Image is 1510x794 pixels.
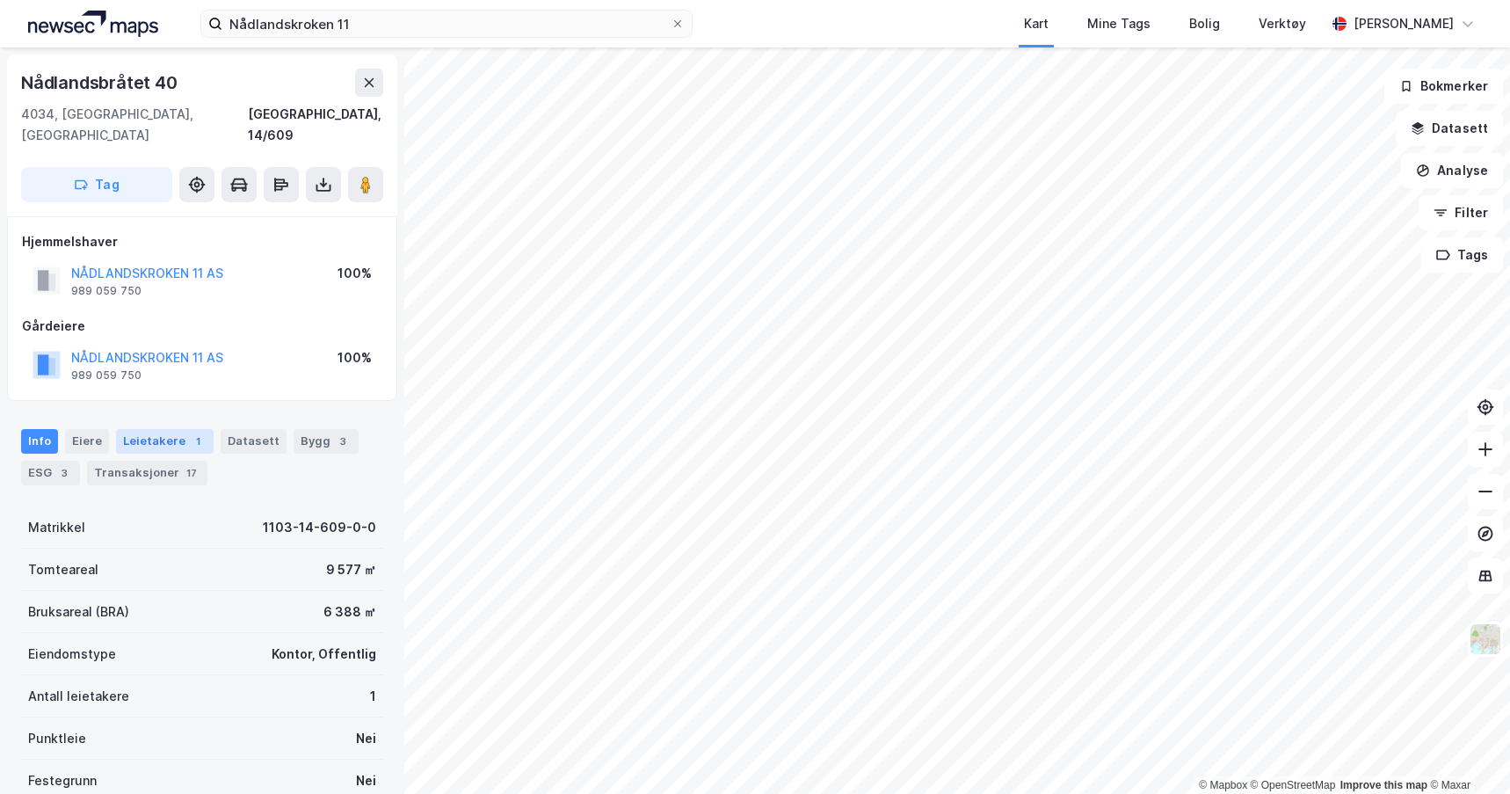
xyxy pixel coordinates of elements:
div: 3 [55,464,73,482]
div: 989 059 750 [71,368,142,382]
div: Kontrollprogram for chat [1422,710,1510,794]
div: Eiere [65,429,109,454]
div: Tomteareal [28,559,98,580]
div: Nei [356,728,376,749]
div: ESG [21,461,80,485]
div: 1 [370,686,376,707]
div: 1103-14-609-0-0 [263,517,376,538]
div: Antall leietakere [28,686,129,707]
div: Festegrunn [28,770,97,791]
div: Leietakere [116,429,214,454]
div: Bolig [1189,13,1220,34]
button: Analyse [1401,153,1503,188]
div: Nei [356,770,376,791]
a: Mapbox [1199,779,1247,791]
div: Kontor, Offentlig [272,644,376,665]
div: 4034, [GEOGRAPHIC_DATA], [GEOGRAPHIC_DATA] [21,104,248,146]
button: Datasett [1396,111,1503,146]
div: 6 388 ㎡ [323,601,376,623]
div: Hjemmelshaver [22,231,382,252]
div: Kart [1024,13,1049,34]
div: Verktøy [1259,13,1306,34]
a: Improve this map [1340,779,1427,791]
div: 17 [183,464,200,482]
img: logo.a4113a55bc3d86da70a041830d287a7e.svg [28,11,158,37]
input: Søk på adresse, matrikkel, gårdeiere, leietakere eller personer [222,11,671,37]
div: Matrikkel [28,517,85,538]
div: Info [21,429,58,454]
div: Transaksjoner [87,461,207,485]
div: Gårdeiere [22,316,382,337]
div: 100% [338,263,372,284]
div: Mine Tags [1087,13,1151,34]
div: Eiendomstype [28,644,116,665]
div: [GEOGRAPHIC_DATA], 14/609 [248,104,383,146]
img: Z [1469,623,1502,656]
button: Tag [21,167,172,202]
iframe: Chat Widget [1422,710,1510,794]
div: 3 [334,433,352,450]
div: Punktleie [28,728,86,749]
div: 9 577 ㎡ [326,559,376,580]
div: Bygg [294,429,359,454]
button: Tags [1421,237,1503,273]
div: 100% [338,347,372,368]
div: [PERSON_NAME] [1354,13,1454,34]
div: Bruksareal (BRA) [28,601,129,623]
a: OpenStreetMap [1251,779,1336,791]
div: Datasett [221,429,287,454]
div: 989 059 750 [71,284,142,298]
div: 1 [189,433,207,450]
button: Filter [1419,195,1503,230]
div: Nådlandsbråtet 40 [21,69,181,97]
button: Bokmerker [1384,69,1503,104]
